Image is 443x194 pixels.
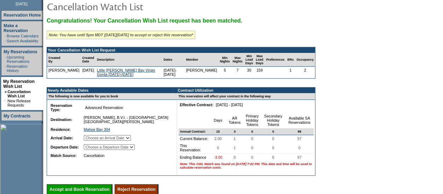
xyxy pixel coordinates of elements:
td: 159 [254,67,265,78]
td: [DATE]- [DATE] [162,67,185,78]
td: Annual Contract: [179,128,210,135]
td: · [5,55,6,63]
td: Dates [162,53,185,67]
td: Max Lead Days [254,53,265,67]
td: Member [185,53,218,67]
span: 0 [271,144,276,151]
a: Browse Calendars [7,34,39,38]
b: Arrival Date: [51,136,73,140]
span: 1 [232,144,237,151]
td: Description [95,53,162,67]
b: Reservation Type: [51,103,72,112]
td: 30 [244,67,255,78]
td: [PERSON_NAME] [47,67,81,78]
span: 3 [232,128,237,135]
a: Upcoming Reservations [7,55,29,63]
a: Make a Reservation [4,23,28,33]
td: Cancellation [82,152,171,159]
span: 2.00 [213,135,223,142]
a: Mahoe Bay 304 [84,127,110,132]
td: BRs [286,53,295,67]
span: 97 [296,135,303,142]
span: 0 [232,154,237,161]
span: 0 [250,128,255,135]
td: · [5,64,6,73]
td: · [5,39,6,43]
a: New Release Requests [7,99,30,107]
td: Days [210,113,226,128]
td: [PERSON_NAME], B.V.I. - [GEOGRAPHIC_DATA] [GEOGRAPHIC_DATA][PERSON_NAME] [82,114,171,125]
a: Cancellation Wish List [7,90,30,98]
td: Note: This CWL Match was found on [DATE] 7:02 PM. This date and time will be used to calculate re... [179,161,314,171]
b: » [5,90,7,94]
td: Created Date [81,53,96,67]
td: This reservation will affect your contract in the following way [177,93,315,100]
b: Departure Date: [51,145,79,149]
td: This Reservation: [179,142,210,154]
td: Secondary Holiday Tokens [261,113,285,128]
td: The following is now available for you to book [47,93,173,100]
td: Min Nights [218,53,231,67]
span: 99 [296,128,303,135]
td: 1 [286,67,295,78]
td: AR Tokens [226,113,243,128]
td: Preferences [265,53,286,67]
span: 5 [216,144,221,151]
span: 15 [215,128,221,135]
span: Advanced Reservation [84,104,124,111]
td: Occupancy [295,53,315,67]
td: 7 [231,67,244,78]
td: [DATE] [81,67,96,78]
td: · [5,99,7,107]
b: Destination: [51,117,72,122]
span: [DATE] [16,2,28,6]
span: 0 [271,128,275,135]
td: 2 [295,67,315,78]
span: Congratulations! Your Cancellation Wish List request has been matched. [47,18,242,24]
b: Match Source: [51,153,76,158]
a: Reservation History [7,64,28,73]
td: Min Lead Days [244,53,255,67]
span: 97 [296,154,303,161]
a: Reservation Home [4,13,41,18]
span: 0 [271,135,276,142]
span: -3.00 [212,154,223,161]
span: 0 [297,144,302,151]
a: My Contracts [4,114,30,119]
td: Created By [47,53,81,67]
a: Little [PERSON_NAME] Bay Virgin Gorda [DATE]-[DATE] [97,68,155,77]
b: Effective Contract: [180,103,214,107]
td: · [5,34,6,38]
nobr: [DATE] - [DATE] [216,103,243,107]
span: 0 [250,154,255,161]
td: Max Nights [231,53,244,67]
span: 0 [250,144,255,151]
span: 0 [271,154,276,161]
a: My Reservation Wish List [3,79,35,89]
a: Search Availability [7,39,38,43]
td: 5 [218,67,231,78]
i: Note: You have until 5pm MDT [DATE][DATE] to accept or reject this reservation* [49,33,193,37]
td: Current Balance: [179,135,210,142]
td: Available SA Reservations [285,113,314,128]
td: Contract Utilization [177,87,315,93]
b: Residence: [51,127,71,132]
span: 1 [232,135,237,142]
td: [PERSON_NAME] [185,67,218,78]
td: Your Cancellation Wish List Request [47,47,315,53]
td: Newly Available Dates [47,87,173,93]
td: Primary Holiday Tokens [243,113,261,128]
a: My Reservations [4,49,37,54]
span: 0 [250,135,255,142]
td: Ending Balance [179,154,210,161]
